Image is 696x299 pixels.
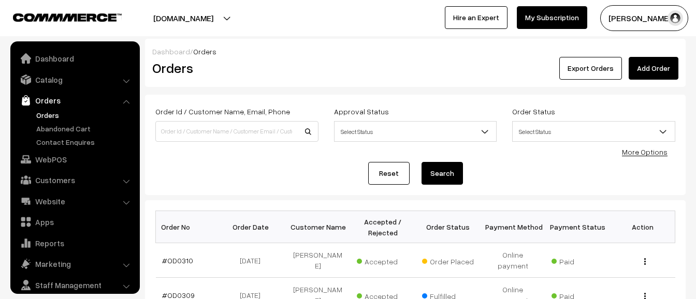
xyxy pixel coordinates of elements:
span: Select Status [513,123,675,141]
a: COMMMERCE [13,10,104,23]
a: Abandoned Cart [34,123,136,134]
th: Action [610,211,675,243]
a: Contact Enquires [34,137,136,147]
a: Hire an Expert [445,6,508,29]
img: Menu [644,258,646,265]
td: [PERSON_NAME] [285,243,350,278]
a: Orders [34,110,136,121]
a: Marketing [13,255,136,273]
button: [PERSON_NAME] [600,5,688,31]
td: [DATE] [221,243,285,278]
th: Order Status [415,211,480,243]
span: Select Status [334,121,497,142]
span: Select Status [335,123,497,141]
th: Order No [156,211,221,243]
span: Select Status [512,121,675,142]
button: Export Orders [559,57,622,80]
button: Search [422,162,463,185]
a: Website [13,192,136,211]
img: COMMMERCE [13,13,122,21]
a: WebPOS [13,150,136,169]
a: Customers [13,171,136,189]
th: Customer Name [285,211,350,243]
a: Reset [368,162,410,185]
label: Order Status [512,106,555,117]
a: Apps [13,213,136,231]
button: [DOMAIN_NAME] [117,5,250,31]
a: My Subscription [517,6,587,29]
th: Order Date [221,211,285,243]
th: Payment Method [480,211,545,243]
a: Orders [13,91,136,110]
span: Orders [193,47,216,56]
label: Approval Status [334,106,389,117]
input: Order Id / Customer Name / Customer Email / Customer Phone [155,121,318,142]
div: / [152,46,678,57]
a: Add Order [629,57,678,80]
a: More Options [622,147,668,156]
th: Accepted / Rejected [351,211,415,243]
a: Dashboard [13,49,136,68]
a: Catalog [13,70,136,89]
span: Accepted [357,253,409,267]
span: Order Placed [422,253,474,267]
th: Payment Status [545,211,610,243]
img: user [668,10,683,26]
a: Dashboard [152,47,190,56]
h2: Orders [152,60,317,76]
a: Reports [13,234,136,252]
a: Staff Management [13,276,136,294]
td: Online payment [480,243,545,278]
label: Order Id / Customer Name, Email, Phone [155,106,290,117]
a: #OD0310 [162,256,193,265]
span: Paid [552,253,603,267]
